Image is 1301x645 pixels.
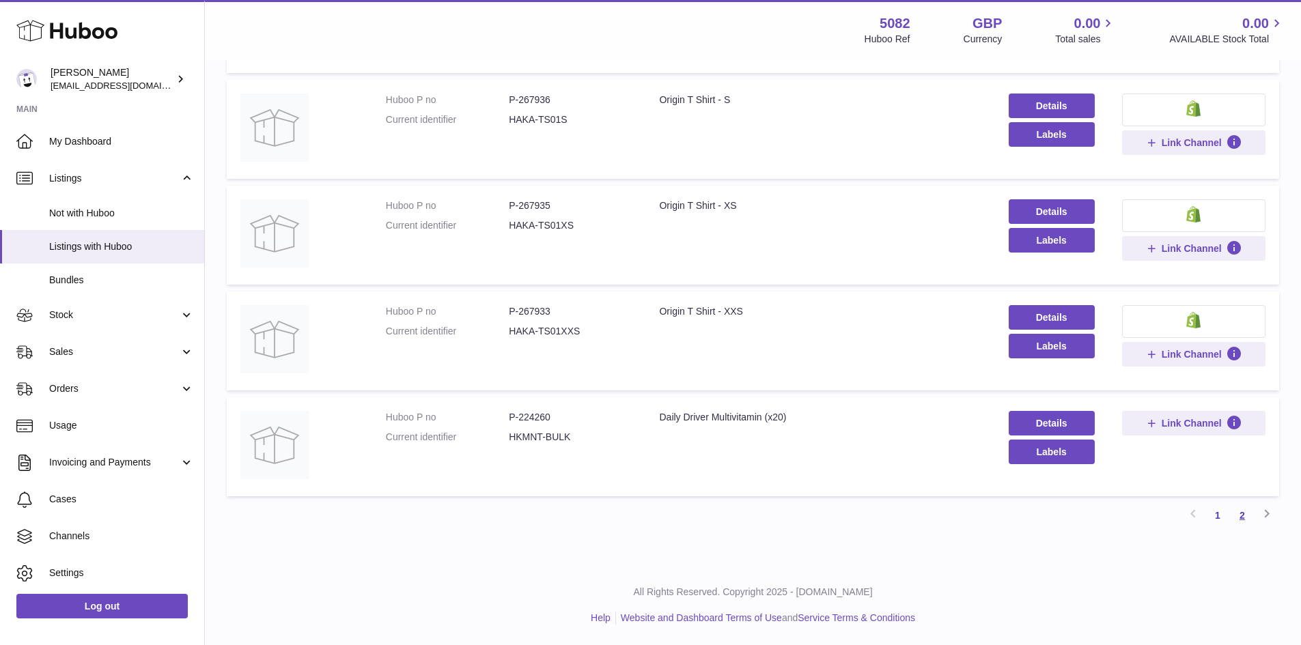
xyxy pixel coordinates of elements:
div: Huboo Ref [865,33,910,46]
span: Listings with Huboo [49,240,194,253]
img: shopify-small.png [1186,312,1201,328]
dt: Huboo P no [386,199,509,212]
button: Link Channel [1122,236,1265,261]
button: Labels [1009,122,1095,147]
img: Daily Driver Multivitamin (x20) [240,411,309,479]
div: [PERSON_NAME] [51,66,173,92]
a: Service Terms & Conditions [798,612,915,623]
button: Link Channel [1122,342,1265,367]
dd: P-267935 [509,199,632,212]
span: Link Channel [1162,417,1222,429]
dt: Current identifier [386,113,509,126]
button: Link Channel [1122,130,1265,155]
a: Help [591,612,611,623]
span: 0.00 [1074,14,1101,33]
dd: HKMNT-BULK [509,431,632,444]
p: All Rights Reserved. Copyright 2025 - [DOMAIN_NAME] [216,586,1290,599]
span: Invoicing and Payments [49,456,180,469]
span: Listings [49,172,180,185]
div: Daily Driver Multivitamin (x20) [659,411,981,424]
span: Link Channel [1162,242,1222,255]
dt: Huboo P no [386,305,509,318]
span: Not with Huboo [49,207,194,220]
span: Cases [49,493,194,506]
li: and [616,612,915,625]
dt: Huboo P no [386,94,509,106]
span: Usage [49,419,194,432]
button: Labels [1009,228,1095,253]
span: 0.00 [1242,14,1269,33]
dd: HAKA-TS01S [509,113,632,126]
dd: HAKA-TS01XS [509,219,632,232]
dd: P-224260 [509,411,632,424]
strong: GBP [973,14,1002,33]
img: internalAdmin-5082@internal.huboo.com [16,69,37,89]
a: Log out [16,594,188,618]
a: Details [1009,94,1095,118]
span: Settings [49,567,194,579]
a: Details [1009,305,1095,330]
span: Orders [49,382,180,395]
a: Details [1009,199,1095,224]
button: Labels [1009,440,1095,464]
div: Origin T Shirt - S [659,94,981,106]
strong: 5082 [880,14,910,33]
img: Origin T Shirt - S [240,94,309,162]
span: Stock [49,309,180,321]
a: 0.00 AVAILABLE Stock Total [1169,14,1285,46]
span: My Dashboard [49,135,194,148]
dt: Current identifier [386,325,509,338]
button: Labels [1009,334,1095,358]
div: Currency [964,33,1003,46]
div: Origin T Shirt - XS [659,199,981,212]
img: Origin T Shirt - XXS [240,305,309,373]
a: 2 [1230,503,1255,528]
a: 0.00 Total sales [1055,14,1116,46]
dd: HAKA-TS01XXS [509,325,632,338]
span: [EMAIL_ADDRESS][DOMAIN_NAME] [51,80,201,91]
a: Website and Dashboard Terms of Use [621,612,782,623]
div: Origin T Shirt - XXS [659,305,981,318]
img: Origin T Shirt - XS [240,199,309,268]
img: shopify-small.png [1186,100,1201,117]
dd: P-267936 [509,94,632,106]
span: Bundles [49,274,194,287]
dt: Huboo P no [386,411,509,424]
dt: Current identifier [386,431,509,444]
dt: Current identifier [386,219,509,232]
span: Channels [49,530,194,543]
dd: P-267933 [509,305,632,318]
span: Link Channel [1162,348,1222,360]
img: shopify-small.png [1186,206,1201,223]
span: Sales [49,345,180,358]
span: AVAILABLE Stock Total [1169,33,1285,46]
a: 1 [1205,503,1230,528]
a: Details [1009,411,1095,435]
button: Link Channel [1122,411,1265,435]
span: Link Channel [1162,137,1222,149]
span: Total sales [1055,33,1116,46]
